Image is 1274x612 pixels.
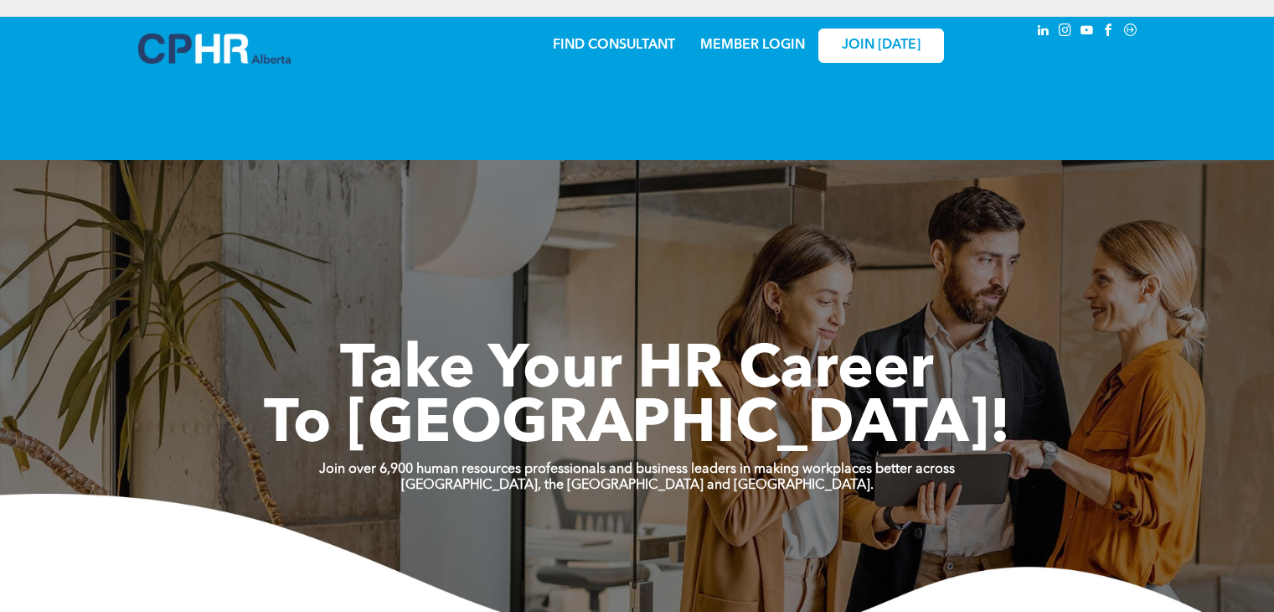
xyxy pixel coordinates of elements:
[340,341,934,402] span: Take Your HR Career
[319,463,955,476] strong: Join over 6,900 human resources professionals and business leaders in making workplaces better ac...
[818,29,944,63] a: JOIN [DATE]
[401,479,874,492] strong: [GEOGRAPHIC_DATA], the [GEOGRAPHIC_DATA] and [GEOGRAPHIC_DATA].
[138,34,291,64] img: A blue and white logo for cp alberta
[1100,21,1118,44] a: facebook
[1056,21,1075,44] a: instagram
[842,38,921,54] span: JOIN [DATE]
[700,39,805,52] a: MEMBER LOGIN
[1034,21,1053,44] a: linkedin
[264,396,1011,456] span: To [GEOGRAPHIC_DATA]!
[1078,21,1096,44] a: youtube
[1122,21,1140,44] a: Social network
[553,39,675,52] a: FIND CONSULTANT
